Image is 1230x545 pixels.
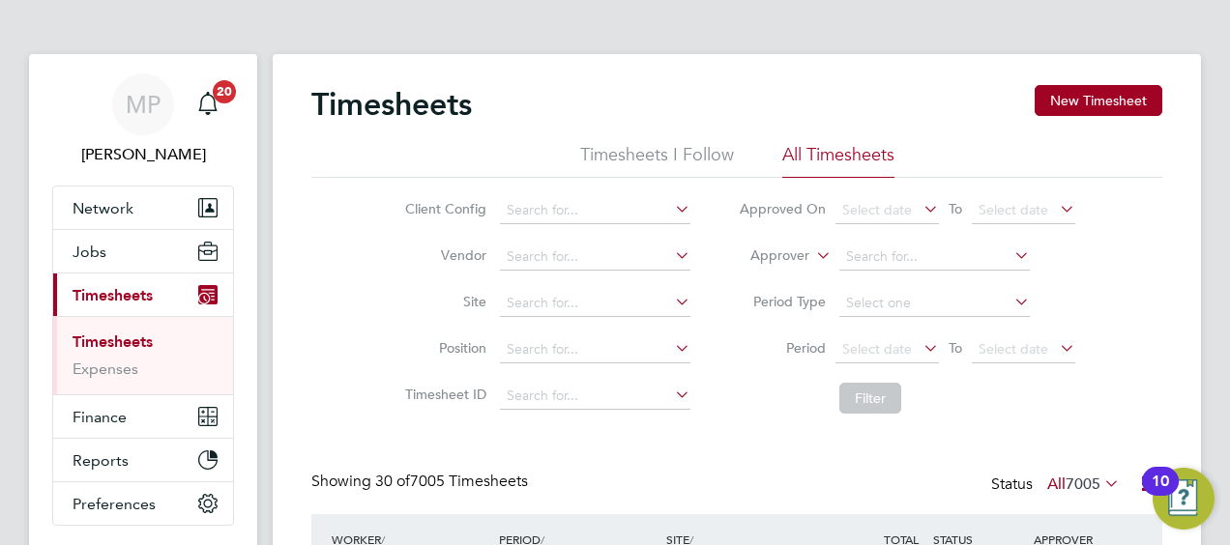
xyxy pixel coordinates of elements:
[842,340,912,358] span: Select date
[839,244,1030,271] input: Search for...
[52,143,234,166] span: Mark Pendergast
[73,408,127,426] span: Finance
[842,201,912,218] span: Select date
[311,85,472,124] h2: Timesheets
[375,472,528,491] span: 7005 Timesheets
[399,293,486,310] label: Site
[53,186,233,229] button: Network
[52,73,234,166] a: MP[PERSON_NAME]
[839,290,1030,317] input: Select one
[943,335,968,360] span: To
[73,286,153,304] span: Timesheets
[399,386,486,403] label: Timesheet ID
[399,246,486,264] label: Vendor
[53,395,233,438] button: Finance
[73,199,133,217] span: Network
[500,244,690,271] input: Search for...
[782,143,894,178] li: All Timesheets
[739,200,826,217] label: Approved On
[1153,468,1215,530] button: Open Resource Center, 10 new notifications
[500,197,690,224] input: Search for...
[311,472,532,492] div: Showing
[73,359,138,378] a: Expenses
[189,73,227,135] a: 20
[1047,474,1120,494] label: All
[500,383,690,410] input: Search for...
[739,293,826,310] label: Period Type
[53,316,233,394] div: Timesheets
[126,92,161,117] span: MP
[739,339,826,357] label: Period
[73,451,129,470] span: Reports
[991,472,1124,499] div: Status
[53,230,233,272] button: Jobs
[979,340,1048,358] span: Select date
[53,273,233,316] button: Timesheets
[500,290,690,317] input: Search for...
[943,196,968,221] span: To
[53,439,233,481] button: Reports
[580,143,734,178] li: Timesheets I Follow
[53,482,233,525] button: Preferences
[73,332,153,351] a: Timesheets
[722,246,809,266] label: Approver
[839,383,901,414] button: Filter
[399,200,486,217] label: Client Config
[979,201,1048,218] span: Select date
[1152,481,1169,506] div: 10
[73,495,156,513] span: Preferences
[1066,474,1100,494] span: 7005
[500,336,690,363] input: Search for...
[375,472,410,491] span: 30 of
[213,80,236,103] span: 20
[399,339,486,357] label: Position
[1035,85,1162,116] button: New Timesheet
[73,243,106,261] span: Jobs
